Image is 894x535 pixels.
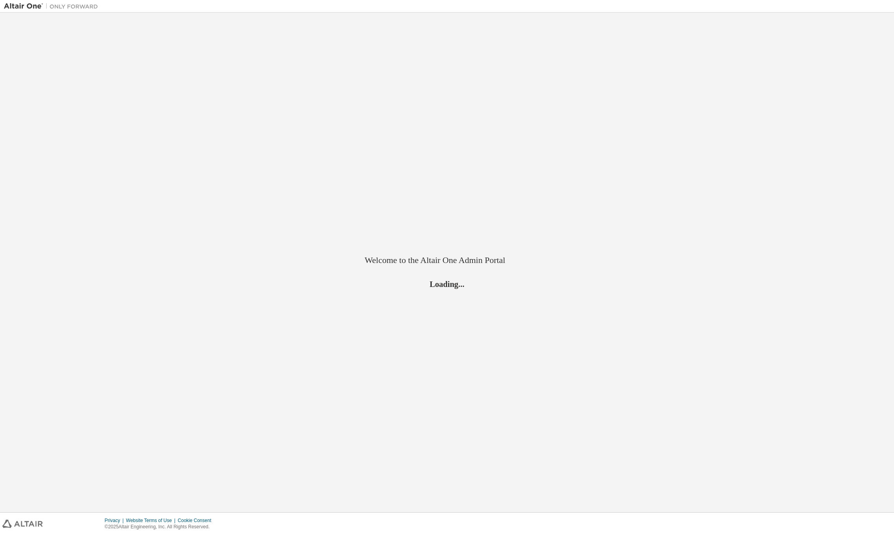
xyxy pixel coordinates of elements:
[105,517,126,524] div: Privacy
[178,517,216,524] div: Cookie Consent
[365,279,529,289] h2: Loading...
[365,255,529,266] h2: Welcome to the Altair One Admin Portal
[105,524,216,530] p: © 2025 Altair Engineering, Inc. All Rights Reserved.
[126,517,178,524] div: Website Terms of Use
[2,520,43,528] img: altair_logo.svg
[4,2,102,10] img: Altair One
